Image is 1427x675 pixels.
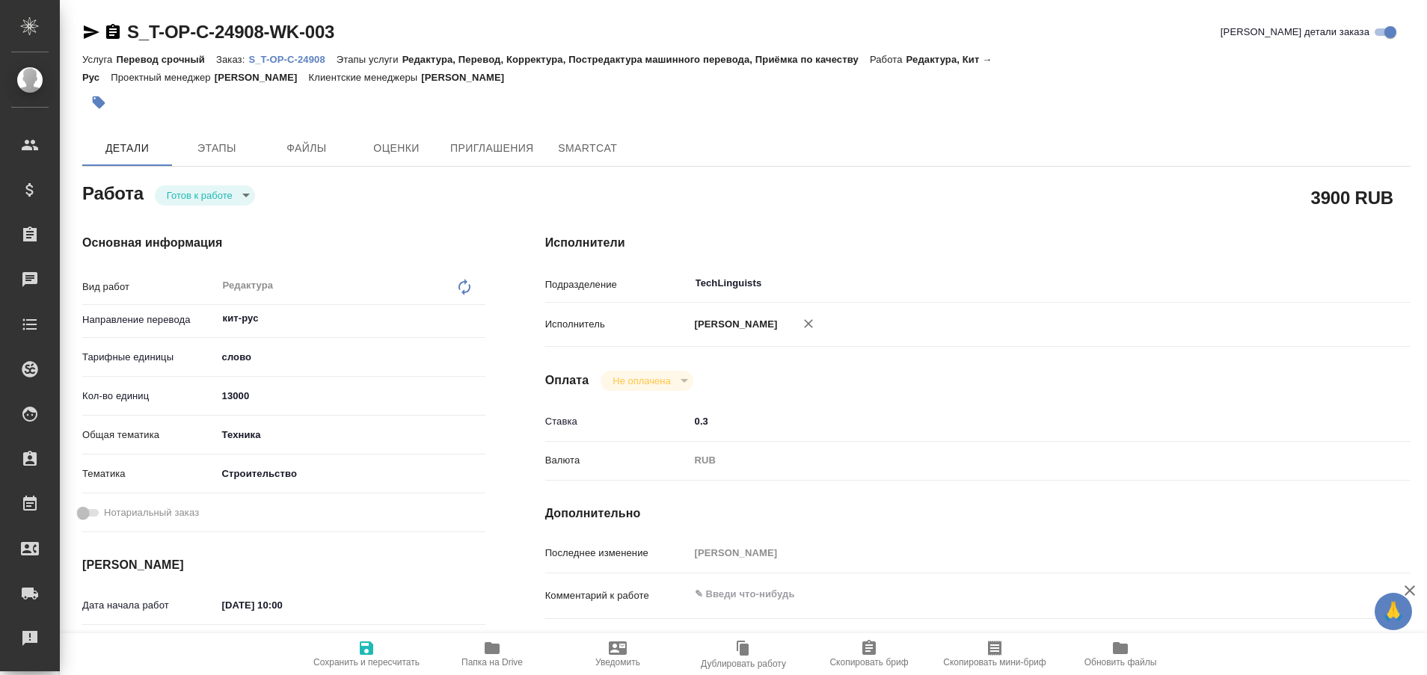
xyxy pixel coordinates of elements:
[477,317,480,320] button: Open
[360,139,432,158] span: Оценки
[690,410,1339,432] input: ✎ Введи что-нибудь
[932,633,1058,675] button: Скопировать мини-бриф
[82,179,144,206] h2: Работа
[450,139,534,158] span: Приглашения
[309,72,422,83] p: Клиентские менеджеры
[248,54,336,65] p: S_T-OP-C-24908
[402,54,870,65] p: Редактура, Перевод, Корректура, Постредактура машинного перевода, Приёмка по качеству
[313,657,420,668] span: Сохранить и пересчитать
[82,312,217,327] p: Направление перевода
[870,54,906,65] p: Работа
[1084,657,1157,668] span: Обновить файлы
[82,280,217,295] p: Вид работ
[829,657,908,668] span: Скопировать бриф
[555,633,681,675] button: Уведомить
[82,428,217,443] p: Общая тематика
[608,375,675,387] button: Не оплачена
[82,23,100,41] button: Скопировать ссылку для ЯМессенджера
[545,453,690,468] p: Валюта
[545,588,690,603] p: Комментарий к работе
[690,542,1339,564] input: Пустое поле
[104,505,199,520] span: Нотариальный заказ
[806,633,932,675] button: Скопировать бриф
[82,556,485,574] h4: [PERSON_NAME]
[545,234,1411,252] h4: Исполнители
[82,234,485,252] h4: Основная информация
[1381,596,1406,627] span: 🙏
[943,657,1046,668] span: Скопировать мини-бриф
[82,54,116,65] p: Услуга
[304,633,429,675] button: Сохранить и пересчитать
[111,72,214,83] p: Проектный менеджер
[1058,633,1183,675] button: Обновить файлы
[792,307,825,340] button: Удалить исполнителя
[337,54,402,65] p: Этапы услуги
[545,414,690,429] p: Ставка
[545,546,690,561] p: Последнее изменение
[217,385,485,407] input: ✎ Введи что-нибудь
[217,594,348,616] input: ✎ Введи что-нибудь
[545,277,690,292] p: Подразделение
[217,345,485,370] div: слово
[215,72,309,83] p: [PERSON_NAME]
[690,448,1339,473] div: RUB
[681,633,806,675] button: Дублировать работу
[116,54,216,65] p: Перевод срочный
[601,371,693,391] div: Готов к работе
[82,350,217,365] p: Тарифные единицы
[162,189,237,202] button: Готов к работе
[701,659,786,669] span: Дублировать работу
[421,72,515,83] p: [PERSON_NAME]
[82,466,217,481] p: Тематика
[595,657,640,668] span: Уведомить
[545,505,1411,523] h4: Дополнительно
[155,185,255,206] div: Готов к работе
[1221,25,1369,40] span: [PERSON_NAME] детали заказа
[1375,593,1412,630] button: 🙏
[217,461,485,487] div: Строительство
[545,372,589,389] h4: Оплата
[1331,282,1334,285] button: Open
[690,317,778,332] p: [PERSON_NAME]
[429,633,555,675] button: Папка на Drive
[91,139,163,158] span: Детали
[545,317,690,332] p: Исполнитель
[461,657,523,668] span: Папка на Drive
[82,598,217,613] p: Дата начала работ
[82,86,115,119] button: Добавить тэг
[181,139,253,158] span: Этапы
[271,139,343,158] span: Файлы
[552,139,624,158] span: SmartCat
[216,54,248,65] p: Заказ:
[82,389,217,404] p: Кол-во единиц
[127,22,334,42] a: S_T-OP-C-24908-WK-003
[1311,185,1393,210] h2: 3900 RUB
[104,23,122,41] button: Скопировать ссылку
[248,52,336,65] a: S_T-OP-C-24908
[217,422,485,448] div: Техника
